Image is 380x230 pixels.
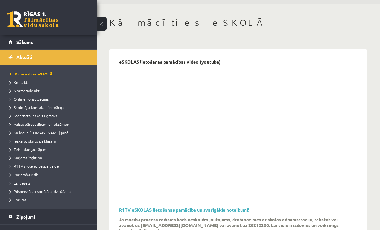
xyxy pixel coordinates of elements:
[10,197,26,202] span: Forums
[10,113,90,119] a: Standarta ieskaišu grafiks
[10,147,47,152] span: Tehniskie jautājumi
[10,88,41,93] span: Normatīvie akti
[8,35,89,49] a: Sākums
[10,79,90,85] a: Kontakti
[10,96,49,102] span: Online konsultācijas
[16,39,33,45] span: Sākums
[10,80,29,85] span: Kontakti
[10,172,38,177] span: Par drošu vidi!
[119,59,221,65] p: eSKOLAS lietošanas pamācības video (youtube)
[119,207,249,213] a: R1TV eSKOLAS lietošanas pamācība un svarīgākie noteikumi!
[10,180,90,186] a: Esi vesels!
[10,113,57,118] span: Standarta ieskaišu grafiks
[10,163,90,169] a: R1TV skolēnu pašpārvalde
[10,130,90,135] a: Kā iegūt [DOMAIN_NAME] prof
[10,138,90,144] a: Ieskaišu skaits pa klasēm
[10,88,90,94] a: Normatīvie akti
[10,146,90,152] a: Tehniskie jautājumi
[8,50,89,65] a: Aktuāli
[10,180,31,185] span: Esi vesels!
[10,155,42,160] span: Karjeras izglītība
[7,11,59,27] a: Rīgas 1. Tālmācības vidusskola
[109,17,367,28] h1: Kā mācīties eSKOLĀ
[16,54,32,60] span: Aktuāli
[10,155,90,161] a: Karjeras izglītība
[10,130,68,135] span: Kā iegūt [DOMAIN_NAME] prof
[10,71,52,76] span: Kā mācīties eSKOLĀ
[10,189,71,194] span: Pilsoniskā un sociālā audzināšana
[10,138,56,144] span: Ieskaišu skaits pa klasēm
[8,209,89,224] a: Ziņojumi
[10,121,90,127] a: Valsts pārbaudījumi un eksāmeni
[10,122,70,127] span: Valsts pārbaudījumi un eksāmeni
[10,105,64,110] span: Skolotāju kontaktinformācija
[10,197,90,203] a: Forums
[10,164,59,169] span: R1TV skolēnu pašpārvalde
[10,172,90,177] a: Par drošu vidi!
[10,188,90,194] a: Pilsoniskā un sociālā audzināšana
[10,105,90,110] a: Skolotāju kontaktinformācija
[16,209,89,224] legend: Ziņojumi
[10,96,90,102] a: Online konsultācijas
[10,71,90,77] a: Kā mācīties eSKOLĀ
